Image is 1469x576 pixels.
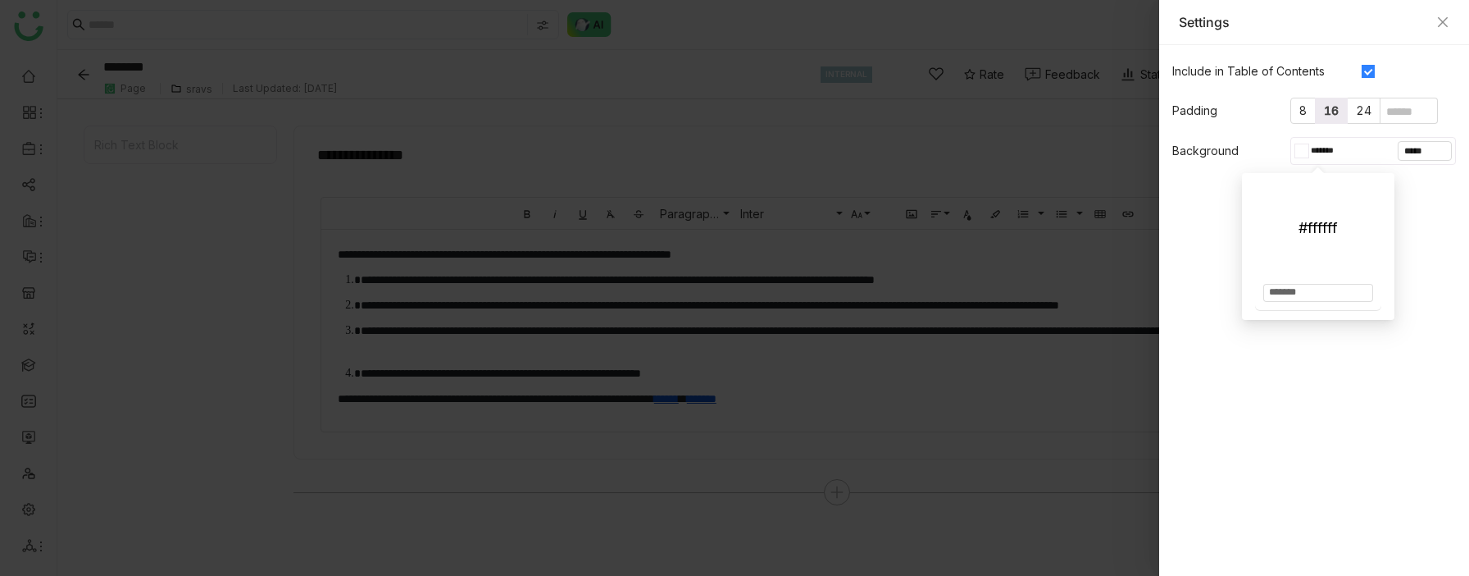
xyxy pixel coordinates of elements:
[1298,217,1338,240] div: #ffffff
[1172,58,1333,85] label: Include in Table of Contents
[1356,103,1371,117] span: 24
[1324,103,1339,117] span: 16
[1179,13,1428,31] div: Settings
[1172,137,1247,165] label: Background
[1299,103,1307,117] span: 8
[1172,98,1226,124] label: Padding
[1436,16,1449,29] button: Close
